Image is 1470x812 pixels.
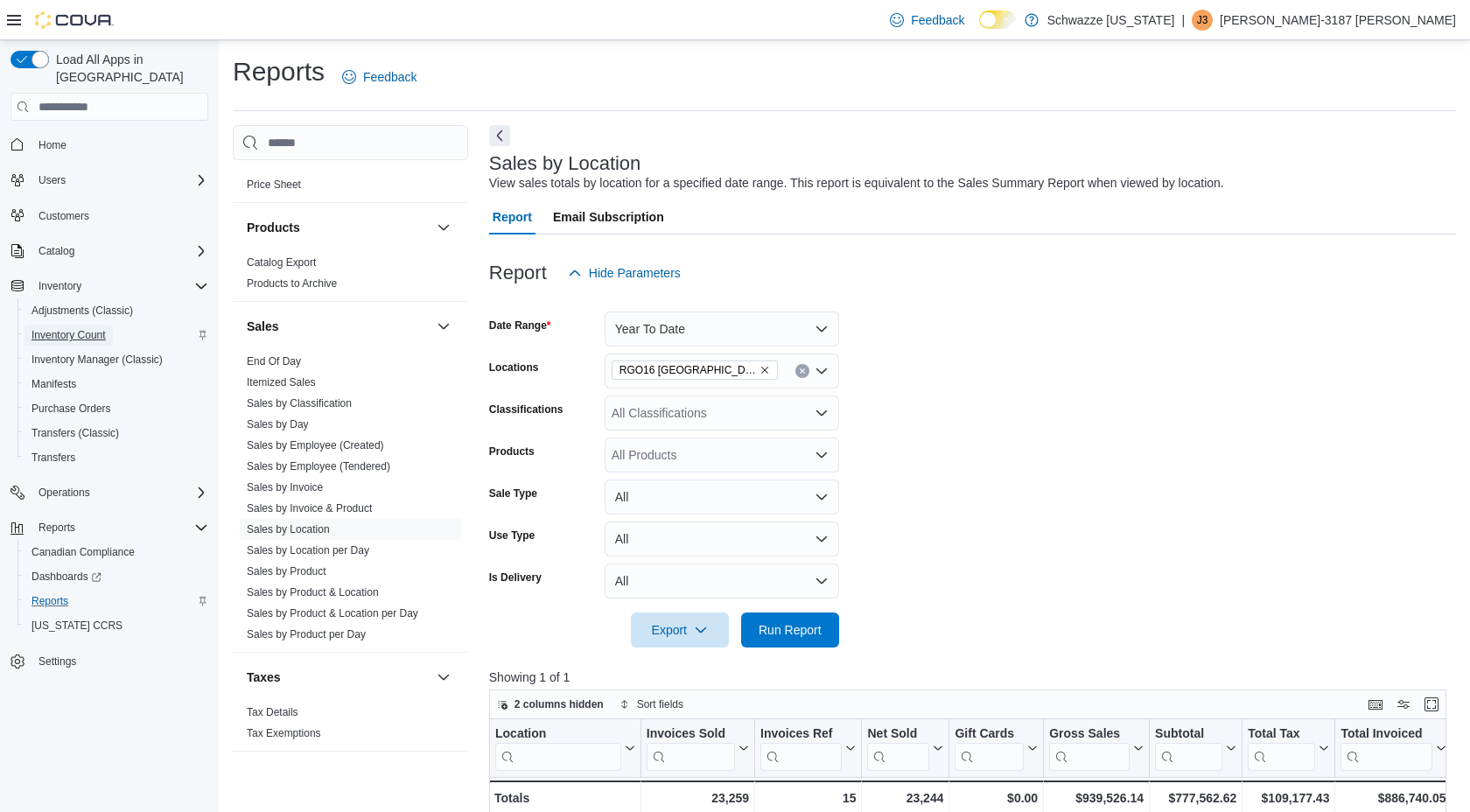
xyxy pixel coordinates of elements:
[31,594,68,608] span: Reports
[3,131,215,157] button: Home
[233,252,468,301] div: Products
[3,480,215,505] button: Operations
[247,544,369,556] a: Sales by Location per Day
[24,325,113,346] a: Inventory Count
[17,323,215,347] button: Inventory Count
[247,276,337,290] span: Products to Archive
[24,398,118,419] a: Purchase Orders
[1340,726,1431,743] div: Total Invoiced
[233,174,468,202] div: Pricing
[247,727,321,739] a: Tax Exemptions
[247,586,379,598] a: Sales by Product & Location
[38,244,74,258] span: Catalog
[1393,694,1414,715] button: Display options
[605,563,839,598] button: All
[489,125,510,146] button: Next
[433,316,454,337] button: Sales
[31,451,75,465] span: Transfers
[979,29,980,30] span: Dark Mode
[1340,726,1431,771] div: Total Invoiced
[31,276,88,297] button: Inventory
[31,353,163,367] span: Inventory Manager (Classic)
[489,262,547,283] h3: Report
[38,173,66,187] span: Users
[1181,10,1185,31] p: |
[31,517,208,538] span: Reports
[490,694,611,715] button: 2 columns hidden
[1197,10,1208,31] span: J3
[1049,726,1130,771] div: Gross Sales
[335,59,423,94] a: Feedback
[867,726,929,743] div: Net Sold
[31,650,208,672] span: Settings
[514,697,604,711] span: 2 columns hidden
[495,726,621,771] div: Location
[24,447,82,468] a: Transfers
[247,256,316,269] a: Catalog Export
[1248,726,1315,743] div: Total Tax
[38,486,90,500] span: Operations
[867,787,943,808] div: 23,244
[24,566,108,587] a: Dashboards
[760,726,842,743] div: Invoices Ref
[31,241,81,262] button: Catalog
[24,447,208,468] span: Transfers
[24,423,208,444] span: Transfers (Classic)
[24,349,170,370] a: Inventory Manager (Classic)
[815,364,829,378] button: Open list of options
[247,564,326,578] span: Sales by Product
[605,479,839,514] button: All
[247,565,326,577] a: Sales by Product
[247,481,323,493] a: Sales by Invoice
[495,726,635,771] button: Location
[3,648,215,674] button: Settings
[31,482,97,503] button: Operations
[494,787,635,808] div: Totals
[955,726,1038,771] button: Gift Cards
[247,627,366,641] span: Sales by Product per Day
[247,219,300,236] h3: Products
[24,300,140,321] a: Adjustments (Classic)
[247,480,323,494] span: Sales by Invoice
[24,398,208,419] span: Purchase Orders
[31,276,208,297] span: Inventory
[1248,787,1329,808] div: $109,177.43
[495,726,621,743] div: Location
[31,377,76,391] span: Manifests
[1248,726,1329,771] button: Total Tax
[247,460,390,472] a: Sales by Employee (Tendered)
[247,396,352,410] span: Sales by Classification
[1340,787,1445,808] div: $886,740.05
[1155,726,1222,771] div: Subtotal
[31,402,111,416] span: Purchase Orders
[31,304,133,318] span: Adjustments (Classic)
[741,612,839,647] button: Run Report
[553,199,664,234] span: Email Subscription
[489,174,1224,192] div: View sales totals by location for a specified date range. This report is equivalent to the Sales ...
[38,279,81,293] span: Inventory
[760,726,842,771] div: Invoices Ref
[589,264,681,282] span: Hide Parameters
[233,351,468,652] div: Sales
[1049,726,1130,743] div: Gross Sales
[647,726,735,771] div: Invoices Sold
[31,133,208,155] span: Home
[247,277,337,290] a: Products to Archive
[867,726,929,771] div: Net Sold
[247,318,430,335] button: Sales
[247,585,379,599] span: Sales by Product & Location
[233,702,468,751] div: Taxes
[1049,787,1144,808] div: $939,526.14
[247,706,298,718] a: Tax Details
[31,482,208,503] span: Operations
[883,3,971,38] a: Feedback
[247,418,309,430] a: Sales by Day
[647,726,749,771] button: Invoices Sold
[489,318,551,332] label: Date Range
[233,54,325,89] h1: Reports
[605,311,839,346] button: Year To Date
[49,51,208,86] span: Load All Apps in [GEOGRAPHIC_DATA]
[247,219,430,236] button: Products
[31,170,208,191] span: Users
[1049,726,1144,771] button: Gross Sales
